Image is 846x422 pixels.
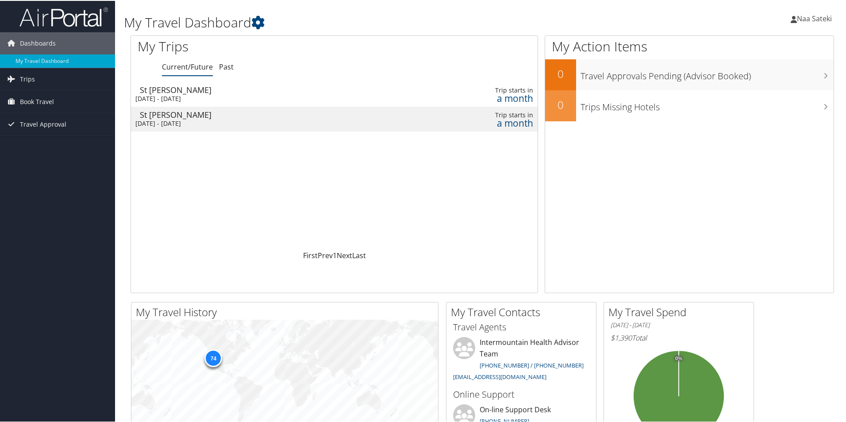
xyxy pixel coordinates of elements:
h2: My Travel Spend [608,304,754,319]
h1: My Action Items [545,36,834,55]
h6: Total [611,332,747,342]
a: First [303,250,318,259]
div: a month [447,93,533,101]
a: [PHONE_NUMBER] / [PHONE_NUMBER] [480,360,584,368]
h3: Trips Missing Hotels [581,96,834,112]
h2: My Travel Contacts [451,304,596,319]
h2: 0 [545,97,576,112]
a: 0Travel Approvals Pending (Advisor Booked) [545,58,834,89]
a: [EMAIL_ADDRESS][DOMAIN_NAME] [453,372,546,380]
h2: My Travel History [136,304,438,319]
div: [DATE] - [DATE] [135,94,396,102]
a: 0Trips Missing Hotels [545,89,834,120]
a: Past [219,61,234,71]
a: Last [352,250,366,259]
div: 74 [204,348,222,366]
h3: Travel Approvals Pending (Advisor Booked) [581,65,834,81]
div: [DATE] - [DATE] [135,119,396,127]
h1: My Trips [138,36,361,55]
h3: Online Support [453,387,589,400]
span: Trips [20,67,35,89]
div: St [PERSON_NAME] [140,85,401,93]
a: Current/Future [162,61,213,71]
span: $1,390 [611,332,632,342]
h3: Travel Agents [453,320,589,333]
div: Trip starts in [447,110,533,118]
h2: 0 [545,66,576,81]
h1: My Travel Dashboard [124,12,602,31]
li: Intermountain Health Advisor Team [449,336,594,383]
div: a month [447,118,533,126]
span: Travel Approval [20,112,66,135]
img: airportal-logo.png [19,6,108,27]
div: St [PERSON_NAME] [140,110,401,118]
div: Trip starts in [447,85,533,93]
a: Next [337,250,352,259]
a: 1 [333,250,337,259]
h6: [DATE] - [DATE] [611,320,747,329]
span: Book Travel [20,90,54,112]
span: Naa Sateki [797,13,832,23]
span: Dashboards [20,31,56,54]
a: Naa Sateki [791,4,841,31]
a: Prev [318,250,333,259]
tspan: 0% [675,355,682,360]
